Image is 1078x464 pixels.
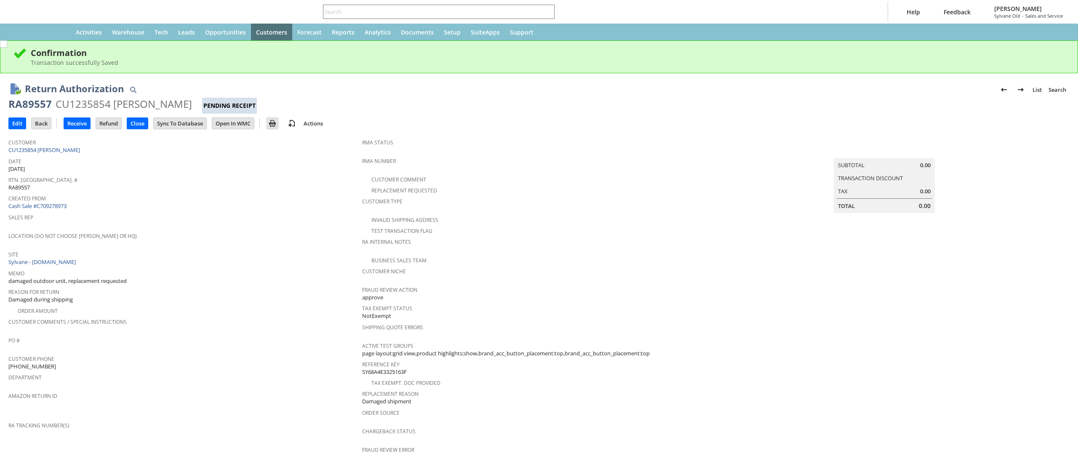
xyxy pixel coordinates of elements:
[362,286,417,293] a: Fraud Review Action
[8,277,127,285] span: damaged outdoor unit, replacement requested
[919,202,931,210] span: 0.00
[371,187,437,194] a: Replacement Requested
[362,349,650,357] span: page layout:grid view,product highlights:show,brand_acc_button_placement:top,brand_acc_button_pla...
[8,139,36,146] a: Customer
[8,318,127,325] a: Customer Comments / Special Instructions
[362,342,414,349] a: Active Test Groups
[25,82,124,96] h1: Return Authorization
[838,161,865,169] a: Subtotal
[107,24,149,40] a: Warehouse
[360,24,396,40] a: Analytics
[15,27,25,37] svg: Recent Records
[999,85,1009,95] img: Previous
[1016,85,1026,95] img: Next
[10,24,30,40] a: Recent Records
[128,85,138,95] img: Quick Find
[362,198,403,205] a: Customer Type
[362,409,400,416] a: Order Source
[30,24,51,40] div: Shortcuts
[8,270,24,277] a: Memo
[8,214,33,221] a: Sales Rep
[371,379,440,387] a: Tax Exempt. Doc Provided
[8,392,57,400] a: Amazon Return ID
[251,24,292,40] a: Customers
[8,202,67,210] a: Cash Sale #C709278973
[267,118,278,129] input: Print
[1022,13,1024,19] span: -
[323,7,543,17] input: Search
[362,238,411,245] a: RA Internal Notes
[200,24,251,40] a: Opportunities
[76,28,102,36] span: Activities
[920,187,931,195] span: 0.00
[56,97,192,111] div: CU1235854 [PERSON_NAME]
[64,118,90,129] input: Receive
[371,216,438,224] a: Invalid Shipping Address
[466,24,505,40] a: SuiteApps
[362,293,383,301] span: approve
[112,28,144,36] span: Warehouse
[371,176,426,183] a: Customer Comment
[471,28,500,36] span: SuiteApps
[202,98,257,114] div: Pending Receipt
[362,390,419,397] a: Replacement reason
[149,24,173,40] a: Tech
[300,120,326,127] a: Actions
[371,227,432,235] a: Test Transaction Flag
[96,118,121,129] input: Refund
[838,174,903,182] a: Transaction Discount
[173,24,200,40] a: Leads
[155,28,168,36] span: Tech
[287,118,297,128] img: add-record.svg
[510,28,534,36] span: Support
[8,97,52,111] div: RA89557
[401,28,434,36] span: Documents
[362,397,411,405] span: Damaged shipment
[8,176,77,184] a: Rtn. [GEOGRAPHIC_DATA]. #
[371,257,427,264] a: Business Sales Team
[834,145,935,158] caption: Summary
[362,428,416,435] a: Chargeback Status
[8,158,21,165] a: Date
[8,422,69,429] a: RA Tracking Number(s)
[8,337,20,344] a: PO #
[8,288,59,296] a: Reason For Return
[9,118,26,129] input: Edit
[327,24,360,40] a: Reports
[8,195,46,202] a: Created From
[35,27,45,37] svg: Shortcuts
[8,374,42,381] a: Department
[31,47,1065,59] div: Confirmation
[332,28,355,36] span: Reports
[8,258,78,266] a: Sylvane - [DOMAIN_NAME]
[362,361,400,368] a: Reference Key
[51,24,71,40] a: Home
[362,139,393,146] a: RMA Status
[32,118,51,129] input: Back
[154,118,206,129] input: Sync To Database
[292,24,327,40] a: Forecast
[297,28,322,36] span: Forecast
[8,165,25,173] span: [DATE]
[267,118,278,128] img: Print
[1029,83,1045,96] a: List
[444,28,461,36] span: Setup
[8,363,56,371] span: [PHONE_NUMBER]
[8,296,73,304] span: Damaged during shipping
[396,24,439,40] a: Documents
[178,28,195,36] span: Leads
[505,24,539,40] a: Support
[362,157,396,165] a: RMA Number
[212,118,254,129] input: Open In WMC
[362,324,423,331] a: Shipping Quote Errors
[362,268,406,275] a: Customer Niche
[8,232,137,240] a: Location (Do Not Choose [PERSON_NAME] or HQ)
[18,307,58,315] a: Order Amount
[543,7,553,17] svg: Search
[439,24,466,40] a: Setup
[8,146,82,154] a: CU1235854 [PERSON_NAME]
[8,251,19,258] a: Site
[362,368,407,376] span: SY68A4E3325163F
[362,312,391,320] span: NotExempt
[994,5,1063,13] span: [PERSON_NAME]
